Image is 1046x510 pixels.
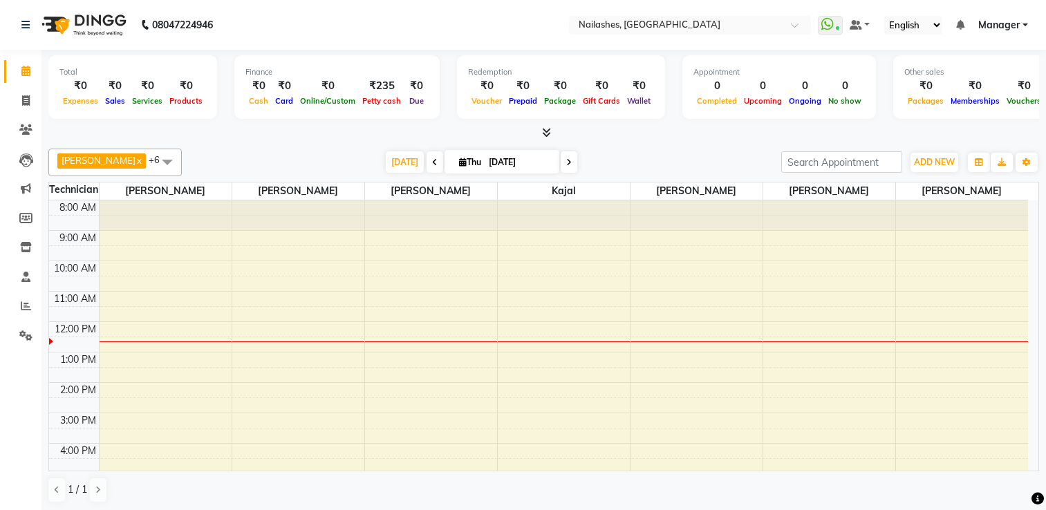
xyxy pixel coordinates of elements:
div: ₹0 [272,78,297,94]
span: Upcoming [740,96,785,106]
div: 0 [693,78,740,94]
div: 0 [825,78,865,94]
span: Cash [245,96,272,106]
span: Vouchers [1003,96,1045,106]
span: Completed [693,96,740,106]
div: ₹0 [1003,78,1045,94]
span: Prepaid [505,96,541,106]
img: logo [35,6,130,44]
span: Expenses [59,96,102,106]
div: ₹0 [624,78,654,94]
div: ₹0 [404,78,429,94]
span: Ongoing [785,96,825,106]
div: ₹0 [59,78,102,94]
div: ₹0 [947,78,1003,94]
span: [PERSON_NAME] [100,182,232,200]
span: 1 / 1 [68,482,87,497]
span: [PERSON_NAME] [896,182,1029,200]
div: ₹0 [297,78,359,94]
span: [DATE] [386,151,424,173]
span: Due [406,96,427,106]
div: 11:00 AM [51,292,99,306]
div: ₹0 [129,78,166,94]
div: 0 [785,78,825,94]
span: Kajal [498,182,630,200]
a: x [136,155,142,166]
span: Memberships [947,96,1003,106]
span: Online/Custom [297,96,359,106]
div: ₹0 [166,78,206,94]
div: 1:00 PM [57,352,99,367]
div: Finance [245,66,429,78]
div: Technician [49,182,99,197]
div: Appointment [693,66,865,78]
div: Total [59,66,206,78]
div: 8:00 AM [57,200,99,215]
span: [PERSON_NAME] [631,182,763,200]
span: Sales [102,96,129,106]
span: Manager [978,18,1020,32]
span: No show [825,96,865,106]
div: ₹0 [102,78,129,94]
span: ADD NEW [914,157,955,167]
span: Packages [904,96,947,106]
span: Petty cash [359,96,404,106]
input: Search Appointment [781,151,902,173]
span: [PERSON_NAME] [62,155,136,166]
div: ₹0 [579,78,624,94]
div: 12:00 PM [52,322,99,337]
button: ADD NEW [910,153,958,172]
div: 10:00 AM [51,261,99,276]
div: ₹235 [359,78,404,94]
div: Redemption [468,66,654,78]
span: [PERSON_NAME] [365,182,497,200]
div: ₹0 [541,78,579,94]
span: Thu [456,157,485,167]
span: [PERSON_NAME] [763,182,895,200]
span: Products [166,96,206,106]
div: ₹0 [904,78,947,94]
span: Package [541,96,579,106]
span: [PERSON_NAME] [232,182,364,200]
div: ₹0 [505,78,541,94]
div: 0 [740,78,785,94]
b: 08047224946 [152,6,213,44]
div: ₹0 [245,78,272,94]
input: 2025-09-04 [485,152,554,173]
div: ₹0 [468,78,505,94]
span: +6 [149,154,170,165]
div: 2:00 PM [57,383,99,397]
span: Card [272,96,297,106]
span: Voucher [468,96,505,106]
div: 3:00 PM [57,413,99,428]
span: Wallet [624,96,654,106]
div: 9:00 AM [57,231,99,245]
span: Services [129,96,166,106]
span: Gift Cards [579,96,624,106]
div: 4:00 PM [57,444,99,458]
